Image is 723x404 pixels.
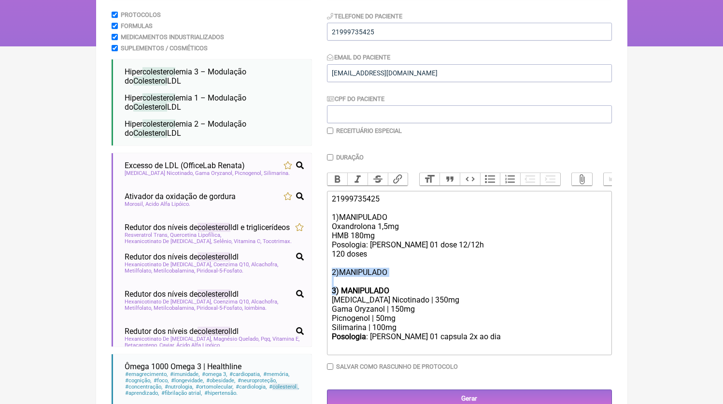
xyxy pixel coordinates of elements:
[332,286,389,295] strong: 3) MANIPULADO
[125,384,163,390] span: concentração
[195,384,234,390] span: ortomolecular
[153,377,169,384] span: foco
[198,289,230,299] span: colesterol
[125,305,152,311] span: Metilfolato
[235,170,262,176] span: Picnogenol
[327,95,385,102] label: CPF do Paciente
[133,102,167,112] span: Colesterol
[213,238,232,245] span: Selênio
[336,154,364,161] label: Duração
[201,371,227,377] span: omega 3
[263,238,292,245] span: Tocotrimax
[154,305,195,311] span: Metilcobalamina
[388,173,408,186] button: Link
[125,119,246,138] span: Hiper emia 2 – Modulação do LDL
[125,201,144,207] span: Morosil
[439,173,460,186] button: Quote
[125,170,194,176] span: [MEDICAL_DATA] Nicotinado
[336,363,458,370] label: Salvar como rascunho de Protocolo
[164,384,194,390] span: nutrologia
[161,390,202,396] span: fibrilação atrial
[347,173,368,186] button: Italic
[261,336,271,342] span: Pqq
[125,192,236,201] span: Ativador da oxidação de gordura
[159,342,175,348] span: Caviar
[332,194,606,286] div: 21999735425 1)MANIPULADO Oxandrolona 1,5mg HMB 180mg Posologia: [PERSON_NAME] 01 dose 12/12h 120 ...
[206,377,236,384] span: obesidade
[332,332,606,351] div: : [PERSON_NAME] 01 capsula 2x ao dia ㅤ
[125,252,239,261] span: Redutor dos níveis de ldl
[142,93,175,102] span: colesterol
[198,252,230,261] span: colesterol
[332,332,366,341] strong: Posologia
[251,261,278,268] span: Alcachofra
[198,223,230,232] span: colesterol
[121,22,153,29] label: Formulas
[572,173,592,186] button: Attach Files
[145,201,190,207] span: Acido Alfa Lipóico
[235,384,267,390] span: cardiologia
[264,170,290,176] span: Silimarina
[204,390,238,396] span: hipertensão
[142,119,175,129] span: colesterol
[237,377,277,384] span: neuroproteção
[125,268,152,274] span: Metilfolato
[195,170,233,176] span: Gama Oryzanol
[176,342,221,348] span: Ácido Alfa Lipóico
[540,173,560,186] button: Increase Level
[332,295,606,304] div: [MEDICAL_DATA] Nicotinado | 350mg
[125,289,239,299] span: Redutor dos níveis de ldl
[198,327,230,336] span: colesterol
[251,299,278,305] span: Alcachofra
[125,377,152,384] span: cognição
[332,323,606,332] div: Silimarina | 100mg
[125,342,158,348] span: Betacaroteno
[133,76,167,86] span: Colesterol
[332,304,606,314] div: Gama Oryzanol | 150mg
[460,173,480,186] button: Code
[125,232,169,238] span: Resveratrol Trans
[327,13,403,20] label: Telefone do Paciente
[125,261,212,268] span: Hexanicotinato De [MEDICAL_DATA]
[234,238,261,245] span: Vitamina C
[121,44,208,52] label: Suplementos / Cosméticos
[480,173,500,186] button: Bullets
[133,129,167,138] span: Colesterol
[213,261,250,268] span: Coenzima Q10
[197,268,243,274] span: Piridoxal-5-Fosfato
[142,67,175,76] span: colesterol
[336,127,402,134] label: Receituário Especial
[125,390,159,396] span: aprendizado
[213,299,250,305] span: Coenzima Q10
[170,377,204,384] span: longevidade
[125,67,246,86] span: Hiper emia 3 – Modulação do LDL
[121,11,161,18] label: Protocolos
[197,305,243,311] span: Piridoxal-5-Fosfato
[125,371,168,377] span: emagrecimento
[125,336,212,342] span: Hexanicotinato De [MEDICAL_DATA]
[332,314,606,323] div: Picnogenol | 50mg
[154,268,195,274] span: Metilcobalamina
[170,371,200,377] span: imunidade
[420,173,440,186] button: Heading
[520,173,540,186] button: Decrease Level
[244,305,267,311] span: Ioimbina
[125,161,245,170] span: Excesso de LDL (OfficeLab Renata)
[272,384,298,390] span: colesterol
[125,223,290,232] span: Redutor dos níveis de ldl e triglicerídeos
[272,336,299,342] span: Vitamina E
[125,93,246,112] span: Hiper emia 1 – Modulação do LDL
[170,232,221,238] span: Quercetina Lipofílica
[263,371,290,377] span: memória
[229,371,261,377] span: cardiopatia
[327,54,391,61] label: Email do Paciente
[121,33,224,41] label: Medicamentos Industrializados
[327,173,348,186] button: Bold
[125,299,212,305] span: Hexanicotinato De [MEDICAL_DATA]
[500,173,520,186] button: Numbers
[125,362,241,371] span: Ômega 1000 Omega 3 | Healthline
[125,238,212,245] span: Hexanicotinato De [MEDICAL_DATA]
[125,327,239,336] span: Redutor dos níveis de ldl
[213,336,259,342] span: Magnésio Quelado
[368,173,388,186] button: Strikethrough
